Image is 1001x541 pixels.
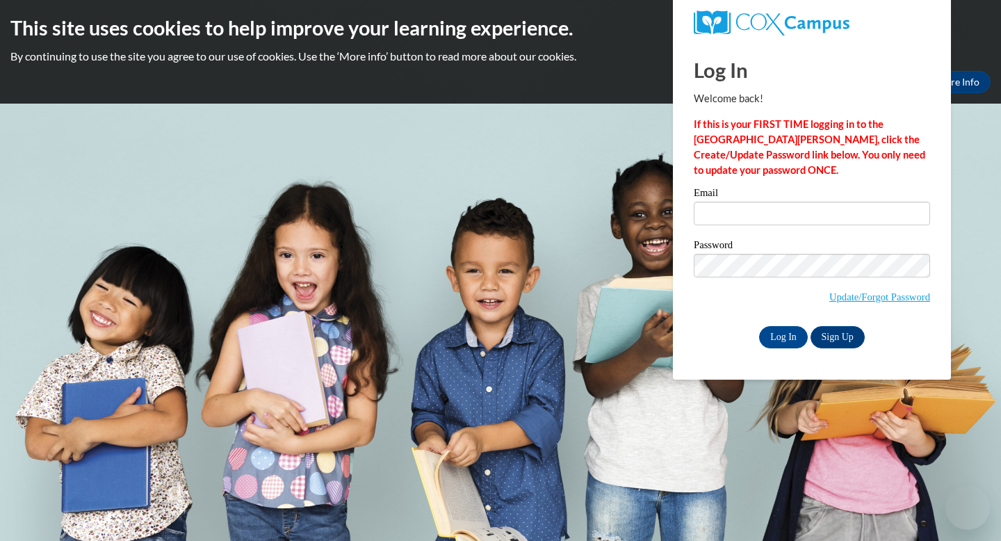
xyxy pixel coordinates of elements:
a: COX Campus [694,10,930,35]
p: By continuing to use the site you agree to our use of cookies. Use the ‘More info’ button to read... [10,49,991,64]
strong: If this is your FIRST TIME logging in to the [GEOGRAPHIC_DATA][PERSON_NAME], click the Create/Upd... [694,118,925,176]
input: Log In [759,326,808,348]
a: Sign Up [811,326,865,348]
img: COX Campus [694,10,849,35]
label: Password [694,240,930,254]
h1: Log In [694,56,930,84]
h2: This site uses cookies to help improve your learning experience. [10,14,991,42]
a: More Info [925,71,991,93]
label: Email [694,188,930,202]
iframe: Button to launch messaging window [945,485,990,530]
a: Update/Forgot Password [829,291,930,302]
p: Welcome back! [694,91,930,106]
